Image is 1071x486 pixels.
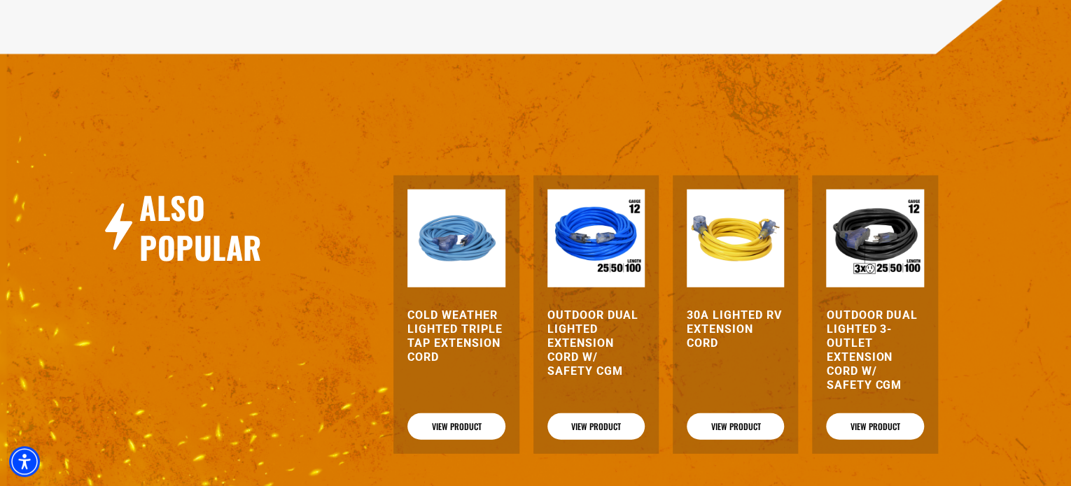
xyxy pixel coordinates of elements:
[687,413,784,440] a: View Product
[687,308,784,350] a: 30A Lighted RV Extension Cord
[139,187,328,267] h2: Also Popular
[9,446,40,477] div: Accessibility Menu
[826,413,923,440] a: View Product
[687,190,784,287] img: yellow
[547,413,645,440] a: View Product
[407,190,505,287] img: Light Blue
[407,413,505,440] a: View Product
[547,190,645,287] img: Outdoor Dual Lighted Extension Cord w/ Safety CGM
[826,308,923,392] a: Outdoor Dual Lighted 3-Outlet Extension Cord w/ Safety CGM
[547,308,645,378] a: Outdoor Dual Lighted Extension Cord w/ Safety CGM
[407,308,505,364] a: Cold Weather Lighted Triple Tap Extension Cord
[826,190,923,287] img: Outdoor Dual Lighted 3-Outlet Extension Cord w/ Safety CGM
